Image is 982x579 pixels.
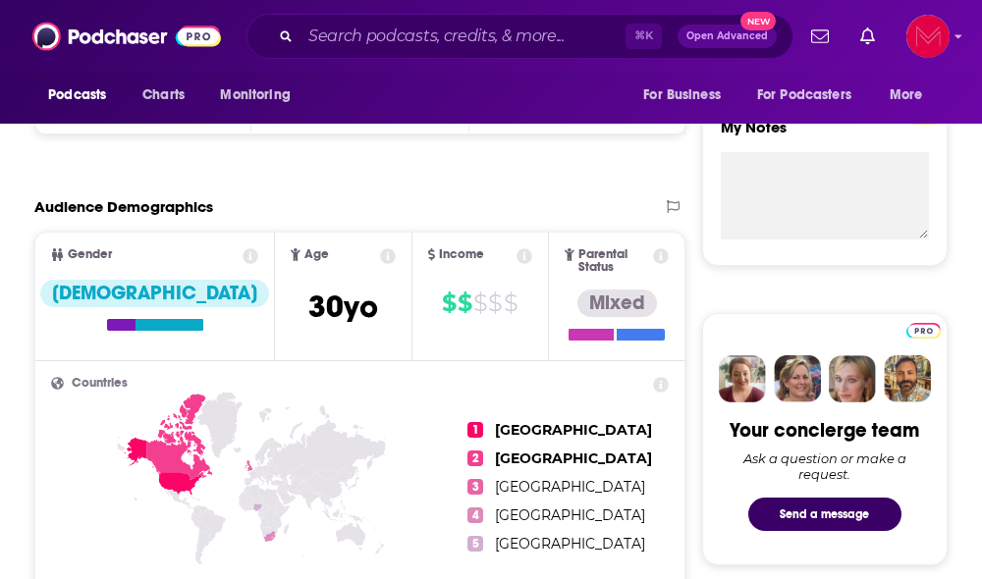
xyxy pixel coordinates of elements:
span: New [740,12,776,30]
span: For Business [643,81,721,109]
div: Your concierge team [730,418,919,443]
span: [GEOGRAPHIC_DATA] [495,421,652,439]
h2: Audience Demographics [34,197,213,216]
span: 1 [467,422,483,438]
span: Podcasts [48,81,106,109]
button: open menu [34,77,132,114]
span: Open Advanced [686,31,768,41]
span: [GEOGRAPHIC_DATA] [495,449,652,467]
span: Logged in as Pamelamcclure [906,15,950,58]
label: My Notes [721,118,929,152]
img: Barbara Profile [774,355,821,402]
img: Podchaser Pro [906,323,941,339]
img: Jules Profile [829,355,876,402]
button: open menu [206,77,315,114]
button: open menu [629,77,745,114]
span: 5 [467,536,483,552]
span: [GEOGRAPHIC_DATA] [495,506,645,524]
span: Charts [142,81,185,109]
img: Jon Profile [884,355,931,402]
button: open menu [876,77,948,114]
span: 2 [467,450,483,466]
span: $ [488,288,502,319]
span: Gender [68,248,112,261]
div: Search podcasts, credits, & more... [246,14,793,59]
img: Sydney Profile [719,355,766,402]
a: Charts [130,77,196,114]
span: $ [504,288,518,319]
span: 4 [467,507,483,523]
div: [DEMOGRAPHIC_DATA] [40,280,269,307]
span: $ [458,288,471,319]
span: ⌘ K [626,24,662,49]
div: Ask a question or make a request. [721,450,929,482]
span: For Podcasters [757,81,851,109]
a: Pro website [906,320,941,339]
a: Show notifications dropdown [803,20,837,53]
button: Send a message [748,498,901,531]
span: Income [439,248,484,261]
input: Search podcasts, credits, & more... [300,21,626,52]
img: User Profile [906,15,950,58]
span: Monitoring [220,81,290,109]
span: [GEOGRAPHIC_DATA] [495,535,645,553]
span: [GEOGRAPHIC_DATA] [495,478,645,496]
span: 3 [467,479,483,495]
button: Show profile menu [906,15,950,58]
span: More [890,81,923,109]
span: Age [304,248,329,261]
span: Countries [72,377,128,390]
div: Mixed [577,289,657,317]
span: 30 yo [308,288,378,326]
span: $ [473,288,487,319]
img: Podchaser - Follow, Share and Rate Podcasts [32,18,221,55]
span: $ [442,288,456,319]
button: Open AdvancedNew [678,25,777,48]
button: open menu [744,77,880,114]
a: Show notifications dropdown [852,20,883,53]
span: Parental Status [578,248,650,274]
